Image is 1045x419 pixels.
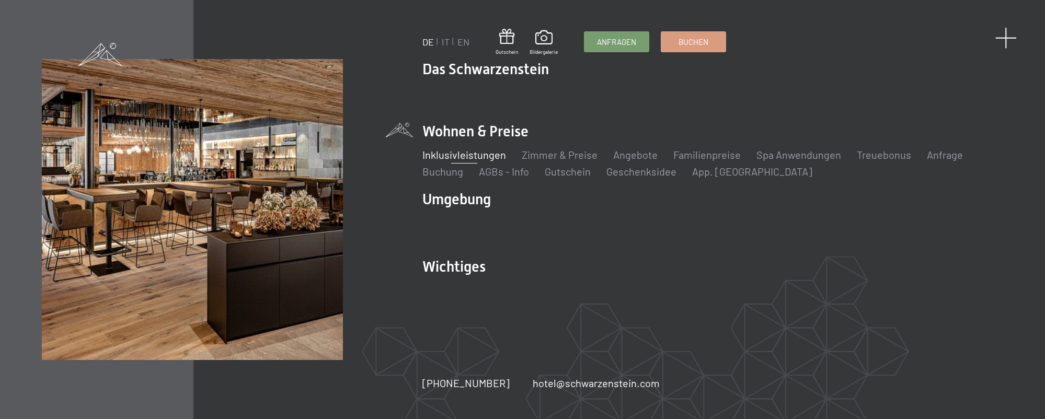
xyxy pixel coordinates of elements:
[422,165,463,178] a: Buchung
[533,376,660,390] a: hotel@schwarzenstein.com
[756,148,841,161] a: Spa Anwendungen
[927,148,963,161] a: Anfrage
[679,37,708,48] span: Buchen
[545,165,591,178] a: Gutschein
[479,165,529,178] a: AGBs - Info
[496,48,518,55] span: Gutschein
[422,377,510,389] span: [PHONE_NUMBER]
[422,148,506,161] a: Inklusivleistungen
[442,36,450,48] a: IT
[606,165,676,178] a: Geschenksidee
[857,148,911,161] a: Treuebonus
[422,36,434,48] a: DE
[692,165,812,178] a: App. [GEOGRAPHIC_DATA]
[584,32,649,52] a: Anfragen
[597,37,636,48] span: Anfragen
[457,36,469,48] a: EN
[422,376,510,390] a: [PHONE_NUMBER]
[530,30,558,55] a: Bildergalerie
[673,148,741,161] a: Familienpreise
[613,148,658,161] a: Angebote
[496,29,518,55] a: Gutschein
[530,48,558,55] span: Bildergalerie
[522,148,598,161] a: Zimmer & Preise
[661,32,726,52] a: Buchen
